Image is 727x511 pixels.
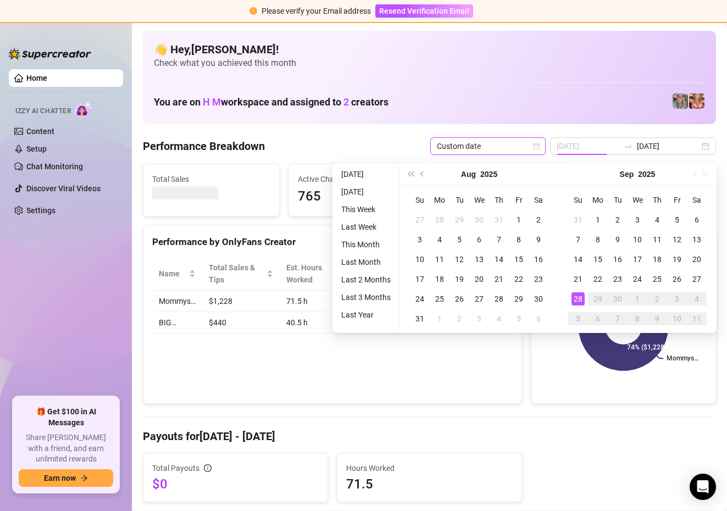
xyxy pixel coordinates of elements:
td: 2025-09-14 [568,249,588,269]
a: Content [26,127,54,136]
th: We [628,190,647,210]
td: 2025-09-03 [469,309,489,329]
th: Su [410,190,430,210]
td: 2025-09-24 [628,269,647,289]
div: 30 [611,292,624,306]
div: 24 [631,273,644,286]
div: 14 [571,253,585,266]
td: 2025-09-09 [608,230,628,249]
td: 2025-10-07 [608,309,628,329]
div: 10 [670,312,684,325]
td: 2025-09-20 [687,249,707,269]
div: 4 [690,292,703,306]
div: 22 [591,273,604,286]
td: 2025-10-04 [687,289,707,309]
div: 5 [571,312,585,325]
td: 2025-08-14 [489,249,509,269]
div: 9 [651,312,664,325]
td: 2025-08-09 [529,230,548,249]
div: 25 [433,292,446,306]
td: 2025-08-07 [489,230,509,249]
div: 28 [571,292,585,306]
div: 23 [532,273,545,286]
span: Check what you achieved this month [154,57,705,69]
td: 2025-09-18 [647,249,667,269]
th: Su [568,190,588,210]
div: 6 [532,312,545,325]
div: 19 [670,253,684,266]
li: Last Week [337,220,395,234]
div: 8 [512,233,525,246]
span: Total Sales & Tips [209,262,264,286]
h1: You are on workspace and assigned to creators [154,96,389,108]
div: Est. Hours Worked [286,262,343,286]
div: 30 [532,292,545,306]
div: 29 [512,292,525,306]
div: 18 [651,253,664,266]
div: 26 [453,292,466,306]
div: 17 [413,273,426,286]
th: Sa [687,190,707,210]
div: 7 [571,233,585,246]
div: Open Intercom Messenger [690,474,716,500]
div: 24 [413,292,426,306]
td: 2025-09-10 [628,230,647,249]
td: 2025-09-12 [667,230,687,249]
div: 1 [631,292,644,306]
div: 2 [453,312,466,325]
th: We [469,190,489,210]
button: Choose a month [620,163,634,185]
td: 71.5 h [280,291,359,312]
div: 4 [651,213,664,226]
td: 2025-08-05 [449,230,469,249]
div: 29 [453,213,466,226]
span: Name [159,268,187,280]
div: 8 [591,233,604,246]
li: Last Month [337,255,395,269]
div: 11 [690,312,703,325]
button: Earn nowarrow-right [19,469,113,487]
input: End date [637,140,700,152]
div: 8 [631,312,644,325]
td: 2025-08-20 [469,269,489,289]
td: 2025-08-22 [509,269,529,289]
td: 2025-08-01 [509,210,529,230]
div: 1 [512,213,525,226]
td: 2025-09-05 [667,210,687,230]
td: 2025-08-27 [469,289,489,309]
div: 6 [690,213,703,226]
td: 2025-08-25 [430,289,449,309]
div: 26 [670,273,684,286]
div: 23 [611,273,624,286]
div: 31 [492,213,506,226]
th: Th [489,190,509,210]
div: 3 [473,312,486,325]
div: 18 [433,273,446,286]
div: 11 [651,233,664,246]
td: 2025-10-11 [687,309,707,329]
div: 2 [611,213,624,226]
div: 17 [631,253,644,266]
h4: Payouts for [DATE] - [DATE] [143,429,716,444]
text: Mommys… [667,355,698,363]
div: 20 [690,253,703,266]
td: 2025-09-01 [430,309,449,329]
td: 2025-07-28 [430,210,449,230]
li: [DATE] [337,185,395,198]
span: calendar [533,143,540,149]
a: Home [26,74,47,82]
span: arrow-right [80,474,88,482]
td: 2025-07-29 [449,210,469,230]
div: 16 [611,253,624,266]
div: 3 [631,213,644,226]
div: 1 [591,213,604,226]
td: 2025-09-11 [647,230,667,249]
td: 2025-08-06 [469,230,489,249]
h4: Performance Breakdown [143,138,265,154]
div: 22 [512,273,525,286]
td: 40.5 h [280,312,359,334]
div: 12 [670,233,684,246]
td: 2025-08-08 [509,230,529,249]
a: Settings [26,206,56,215]
span: to [624,142,632,151]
